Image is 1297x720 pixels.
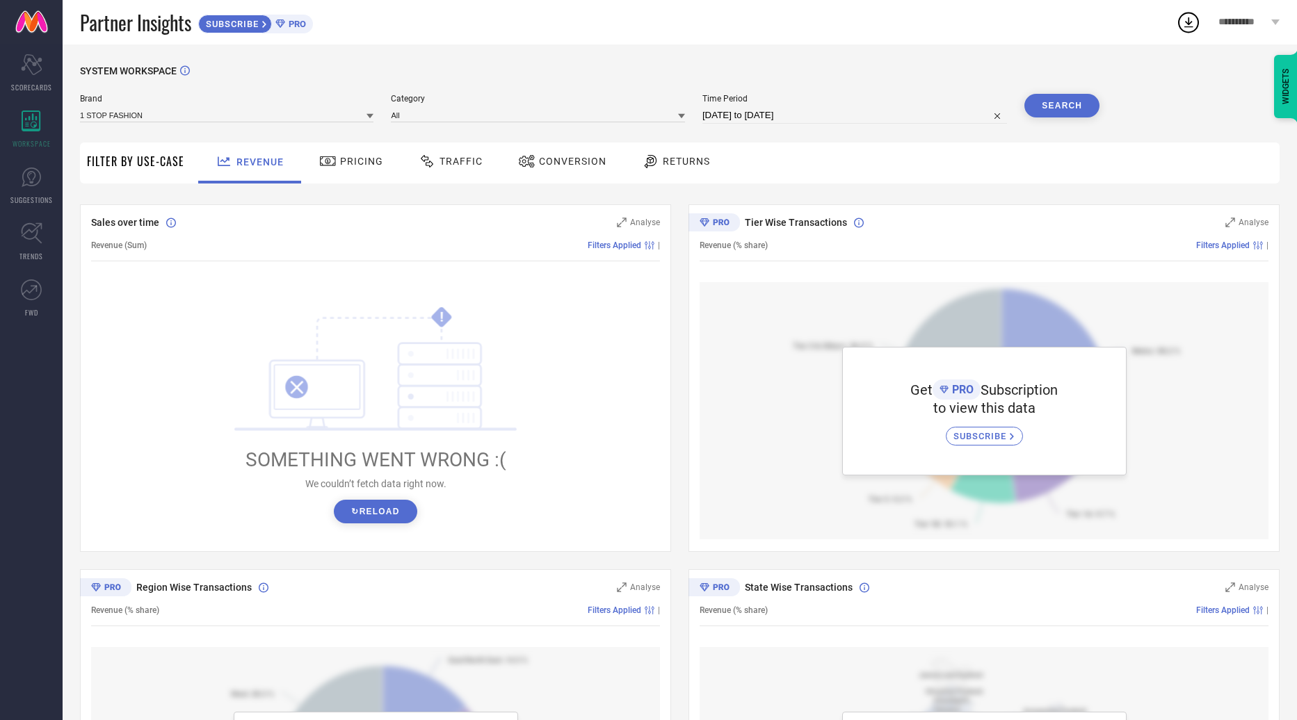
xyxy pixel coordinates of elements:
[588,240,641,250] span: Filters Applied
[1225,218,1235,227] svg: Zoom
[340,156,383,167] span: Pricing
[198,11,313,33] a: SUBSCRIBEPRO
[539,156,606,167] span: Conversion
[1225,582,1235,592] svg: Zoom
[933,400,1036,416] span: to view this data
[285,19,306,29] span: PRO
[588,605,641,615] span: Filters Applied
[13,138,51,149] span: WORKSPACE
[981,382,1058,398] span: Subscription
[334,500,417,523] button: ↻Reload
[658,605,660,615] span: |
[1196,240,1250,250] span: Filters Applied
[910,382,933,398] span: Get
[745,582,853,593] span: State Wise Transactions
[700,605,768,615] span: Revenue (% share)
[236,156,284,167] span: Revenue
[91,240,147,250] span: Revenue (Sum)
[702,107,1007,124] input: Select time period
[1239,582,1268,592] span: Analyse
[80,578,131,599] div: Premium
[630,218,660,227] span: Analyse
[1024,94,1099,117] button: Search
[440,156,483,167] span: Traffic
[91,605,159,615] span: Revenue (% share)
[80,94,373,104] span: Brand
[25,307,38,318] span: FWD
[80,65,177,76] span: SYSTEM WORKSPACE
[745,217,847,228] span: Tier Wise Transactions
[688,578,740,599] div: Premium
[10,195,53,205] span: SUGGESTIONS
[1176,10,1201,35] div: Open download list
[1196,605,1250,615] span: Filters Applied
[953,431,1010,441] span: SUBSCRIBE
[80,8,191,37] span: Partner Insights
[617,582,627,592] svg: Zoom
[1239,218,1268,227] span: Analyse
[630,582,660,592] span: Analyse
[702,94,1007,104] span: Time Period
[91,217,159,228] span: Sales over time
[658,240,660,250] span: |
[245,448,506,471] span: SOMETHING WENT WRONG :(
[440,309,444,325] tspan: !
[663,156,710,167] span: Returns
[391,94,684,104] span: Category
[617,218,627,227] svg: Zoom
[136,582,252,593] span: Region Wise Transactions
[87,153,184,170] span: Filter By Use-Case
[949,383,974,396] span: PRO
[199,19,262,29] span: SUBSCRIBE
[1266,605,1268,615] span: |
[11,82,52,92] span: SCORECARDS
[946,416,1023,445] a: SUBSCRIBE
[700,240,768,250] span: Revenue (% share)
[305,478,446,489] span: We couldn’t fetch data right now.
[1266,240,1268,250] span: |
[19,251,43,261] span: TRENDS
[688,213,740,234] div: Premium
